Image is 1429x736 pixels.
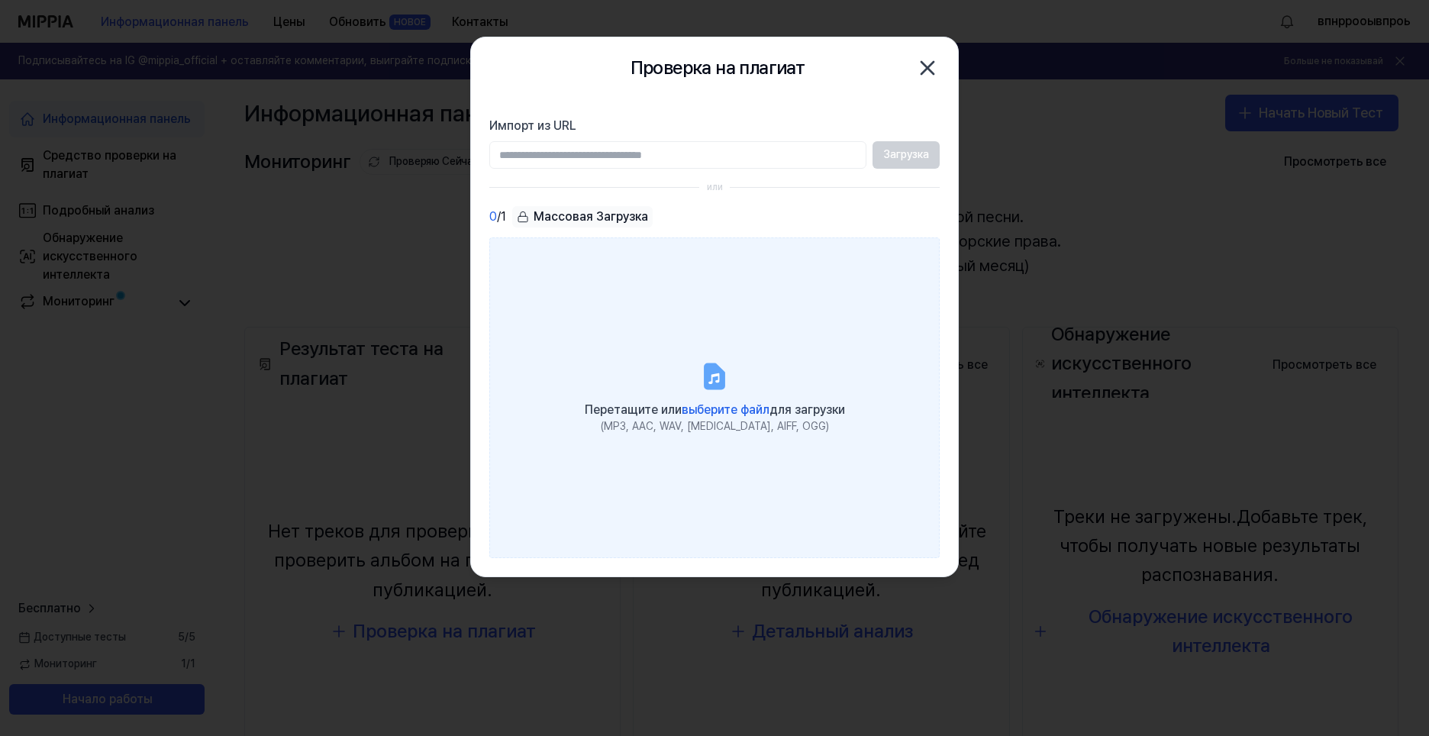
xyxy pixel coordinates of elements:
[631,56,805,79] ya-tr-span: Проверка на плагиат
[489,206,506,228] div: / 1
[489,118,576,133] ya-tr-span: Импорт из URL
[601,420,829,432] ya-tr-span: (MP3, AAC, WAV, [MEDICAL_DATA], AIFF, OGG)
[682,402,769,417] ya-tr-span: выберите файл
[707,182,723,192] ya-tr-span: или
[585,402,682,417] ya-tr-span: Перетащите или
[489,208,497,226] span: 0
[534,208,648,226] ya-tr-span: Массовая Загрузка
[769,402,845,417] ya-tr-span: для загрузки
[512,206,653,228] button: Массовая Загрузка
